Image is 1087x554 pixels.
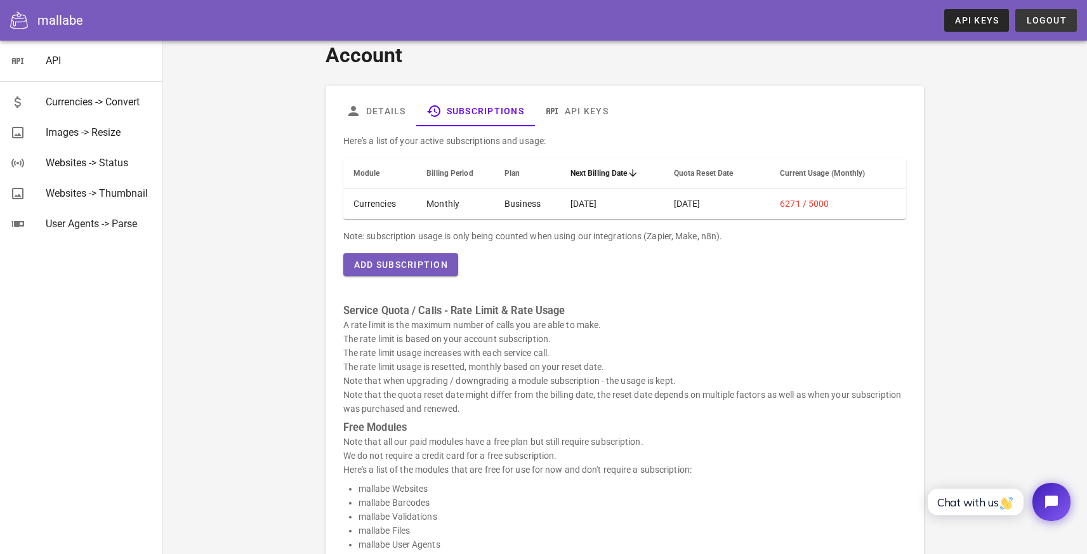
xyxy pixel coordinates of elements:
th: Current Usage (Monthly): Not sorted. Activate to sort ascending. [770,158,906,188]
div: User Agents -> Parse [46,218,152,230]
span: API Keys [954,15,999,25]
span: Next Billing Date [570,169,628,178]
span: Logout [1025,15,1067,25]
button: Add Subscription [343,253,458,276]
h1: Account [326,40,924,70]
h3: Free Modules [343,421,906,435]
a: Subscriptions [416,96,534,126]
li: mallabe User Agents [359,538,906,551]
div: Note: subscription usage is only being counted when using our integrations (Zapier, Make, n8n). [343,229,906,243]
div: Websites -> Thumbnail [46,187,152,199]
span: Current Usage (Monthly) [780,169,865,178]
a: API Keys [944,9,1009,32]
p: Note that all our paid modules have a free plan but still require subscription. We do not require... [343,435,906,477]
td: Business [494,188,560,219]
span: Billing Period [426,169,473,178]
span: Add Subscription [353,260,448,270]
td: [DATE] [664,188,770,219]
span: Quota Reset Date [674,169,734,178]
a: API Keys [534,96,619,126]
th: Next Billing Date: Sorted descending. Activate to remove sorting. [560,158,664,188]
a: Details [336,96,416,126]
div: Currencies -> Convert [46,96,152,108]
p: A rate limit is the maximum number of calls you are able to make. The rate limit is based on your... [343,318,906,416]
th: Billing Period [416,158,494,188]
p: Here's a list of your active subscriptions and usage: [343,134,906,148]
div: Images -> Resize [46,126,152,138]
td: Monthly [416,188,494,219]
span: 6271 / 5000 [780,199,829,209]
li: mallabe Websites [359,482,906,496]
div: mallabe [37,11,83,30]
h3: Service Quota / Calls - Rate Limit & Rate Usage [343,304,906,318]
li: mallabe Barcodes [359,496,906,510]
div: Websites -> Status [46,157,152,169]
th: Plan [494,158,560,188]
th: Quota Reset Date: Not sorted. Activate to sort ascending. [664,158,770,188]
iframe: Tidio Chat [914,472,1081,532]
button: Logout [1015,9,1077,32]
span: Module [353,169,380,178]
td: Currencies [343,188,416,219]
li: mallabe Files [359,524,906,538]
th: Module [343,158,416,188]
td: [DATE] [560,188,664,219]
li: mallabe Validations [359,510,906,524]
div: API [46,55,152,67]
span: Plan [504,169,520,178]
